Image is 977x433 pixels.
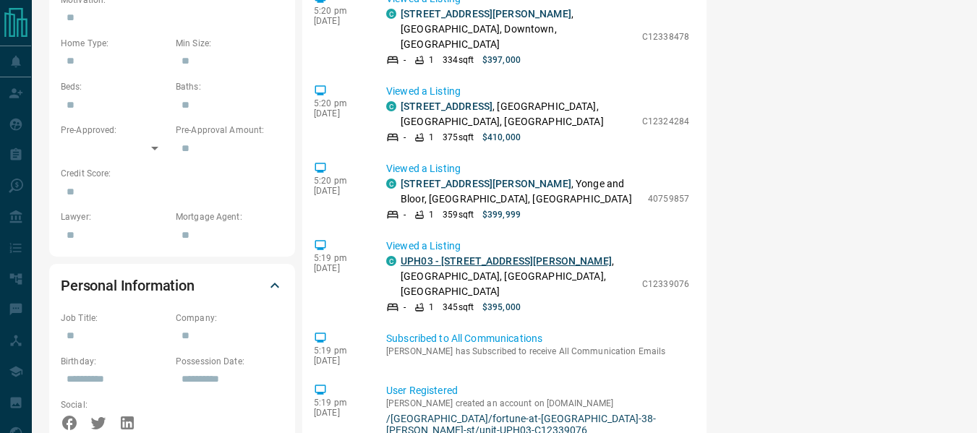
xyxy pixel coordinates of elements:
[314,356,364,366] p: [DATE]
[443,208,474,221] p: 359 sqft
[404,131,406,144] p: -
[61,268,283,303] div: Personal Information
[176,37,283,50] p: Min Size:
[429,208,434,221] p: 1
[176,355,283,368] p: Possession Date:
[401,99,635,129] p: , [GEOGRAPHIC_DATA], [GEOGRAPHIC_DATA], [GEOGRAPHIC_DATA]
[61,398,168,411] p: Social:
[401,8,571,20] a: [STREET_ADDRESS][PERSON_NAME]
[404,208,406,221] p: -
[61,37,168,50] p: Home Type:
[386,383,689,398] p: User Registered
[443,301,474,314] p: 345 sqft
[404,53,406,67] p: -
[642,115,689,128] p: C12324284
[642,278,689,291] p: C12339076
[314,108,364,119] p: [DATE]
[401,255,612,267] a: UPH03 - [STREET_ADDRESS][PERSON_NAME]
[386,346,689,356] p: [PERSON_NAME] has Subscribed to receive All Communication Emails
[176,312,283,325] p: Company:
[404,301,406,314] p: -
[314,98,364,108] p: 5:20 pm
[176,210,283,223] p: Mortgage Agent:
[61,312,168,325] p: Job Title:
[429,131,434,144] p: 1
[482,131,521,144] p: $410,000
[429,301,434,314] p: 1
[386,9,396,19] div: condos.ca
[61,210,168,223] p: Lawyer:
[401,100,492,112] a: [STREET_ADDRESS]
[314,16,364,26] p: [DATE]
[401,176,641,207] p: , Yonge and Bloor, [GEOGRAPHIC_DATA], [GEOGRAPHIC_DATA]
[386,398,689,408] p: [PERSON_NAME] created an account on [DOMAIN_NAME]
[314,253,364,263] p: 5:19 pm
[401,7,635,52] p: , [GEOGRAPHIC_DATA], Downtown, [GEOGRAPHIC_DATA]
[386,101,396,111] div: condos.ca
[314,398,364,408] p: 5:19 pm
[314,176,364,186] p: 5:20 pm
[648,192,689,205] p: 40759857
[314,6,364,16] p: 5:20 pm
[386,331,689,346] p: Subscribed to All Communications
[176,80,283,93] p: Baths:
[401,254,635,299] p: , [GEOGRAPHIC_DATA], [GEOGRAPHIC_DATA], [GEOGRAPHIC_DATA]
[314,408,364,418] p: [DATE]
[482,53,521,67] p: $397,000
[386,84,689,99] p: Viewed a Listing
[443,131,474,144] p: 375 sqft
[176,124,283,137] p: Pre-Approval Amount:
[314,263,364,273] p: [DATE]
[386,256,396,266] div: condos.ca
[386,161,689,176] p: Viewed a Listing
[314,186,364,196] p: [DATE]
[482,208,521,221] p: $399,999
[386,179,396,189] div: condos.ca
[401,178,571,189] a: [STREET_ADDRESS][PERSON_NAME]
[61,167,283,180] p: Credit Score:
[61,80,168,93] p: Beds:
[482,301,521,314] p: $395,000
[314,346,364,356] p: 5:19 pm
[61,355,168,368] p: Birthday:
[386,239,689,254] p: Viewed a Listing
[642,30,689,43] p: C12338478
[61,274,195,297] h2: Personal Information
[61,124,168,137] p: Pre-Approved:
[429,53,434,67] p: 1
[443,53,474,67] p: 334 sqft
